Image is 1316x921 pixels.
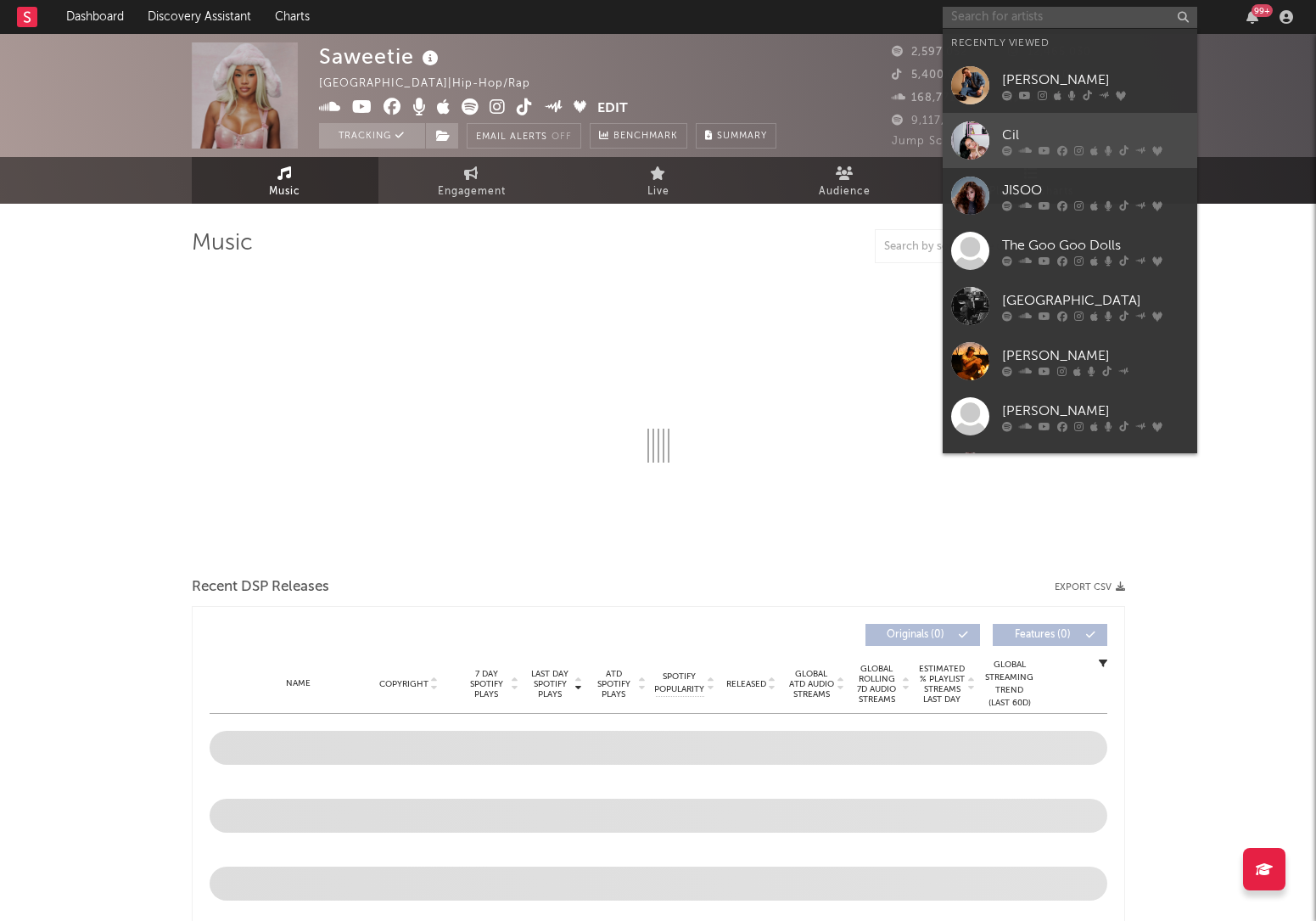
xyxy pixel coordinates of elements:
[654,671,704,696] span: Spotify Popularity
[1246,10,1258,24] button: 99+
[590,123,687,149] a: Benchmark
[696,123,776,149] button: Summary
[943,113,1197,168] a: Cil
[919,664,966,705] span: Estimated % Playlist Streams Last Day
[865,624,980,646] button: Originals(0)
[788,669,835,699] span: Global ATD Audio Streams
[892,115,1066,126] span: 9,117,111 Monthly Listeners
[938,157,1125,204] a: Playlists/Charts
[647,182,669,202] span: Live
[717,132,767,141] span: Summary
[319,123,425,149] button: Tracking
[1002,70,1189,90] div: [PERSON_NAME]
[892,136,991,147] span: Jump Score: 45.3
[192,157,378,204] a: Music
[726,679,766,689] span: Released
[943,7,1197,28] input: Search for artists
[876,240,1055,254] input: Search by song name or URL
[1004,630,1082,640] span: Features ( 0 )
[943,168,1197,223] a: JISOO
[467,123,581,149] button: Email AlertsOff
[892,47,967,58] span: 2,597,052
[269,182,300,202] span: Music
[892,70,971,81] span: 5,400,000
[943,223,1197,278] a: The Goo Goo Dolls
[1002,290,1189,311] div: [GEOGRAPHIC_DATA]
[943,444,1197,499] a: [PERSON_NAME]
[438,182,506,202] span: Engagement
[752,157,938,204] a: Audience
[1002,235,1189,256] div: The Goo Goo Dolls
[1252,4,1273,17] div: 99 +
[993,624,1107,646] button: Features(0)
[1002,125,1189,145] div: Cil
[943,389,1197,444] a: [PERSON_NAME]
[319,74,550,94] div: [GEOGRAPHIC_DATA] | Hip-Hop/Rap
[552,132,572,142] em: Off
[819,182,871,202] span: Audience
[192,577,329,598] span: Recent DSP Releases
[984,659,1035,710] div: Global Streaming Trend (Last 60D)
[1002,401,1189,421] div: [PERSON_NAME]
[1055,582,1125,592] button: Export CSV
[951,33,1189,53] div: Recently Viewed
[892,93,955,104] span: 168,771
[244,677,355,690] div: Name
[528,669,573,699] span: Last Day Spotify Plays
[597,98,628,120] button: Edit
[464,669,509,699] span: 7 Day Spotify Plays
[854,664,900,705] span: Global Rolling 7D Audio Streams
[876,630,955,640] span: Originals ( 0 )
[1002,345,1189,366] div: [PERSON_NAME]
[943,278,1197,334] a: [GEOGRAPHIC_DATA]
[591,669,636,699] span: ATD Spotify Plays
[379,679,428,689] span: Copyright
[613,126,678,147] span: Benchmark
[319,42,443,70] div: Saweetie
[943,334,1197,389] a: [PERSON_NAME]
[565,157,752,204] a: Live
[378,157,565,204] a: Engagement
[1002,180,1189,200] div: JISOO
[943,58,1197,113] a: [PERSON_NAME]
